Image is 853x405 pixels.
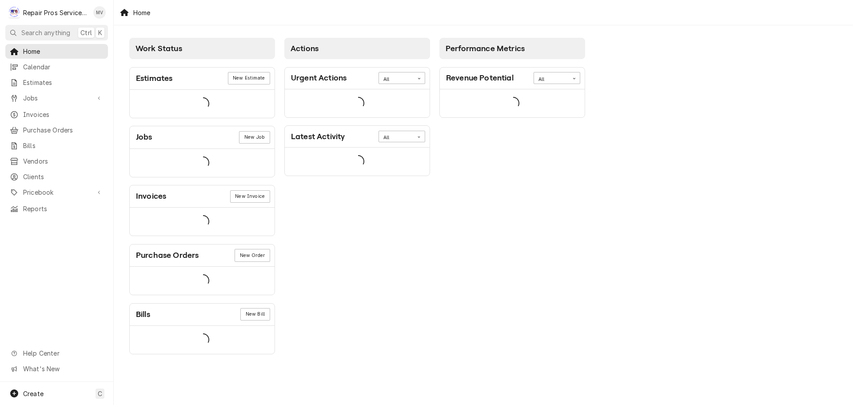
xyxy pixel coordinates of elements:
[240,308,270,321] a: New Bill
[5,201,108,216] a: Reports
[125,33,280,359] div: Card Column: Work Status
[383,76,409,83] div: All
[129,303,275,354] div: Card: Bills
[23,78,104,87] span: Estimates
[93,6,106,19] div: MV
[439,59,585,152] div: Card Column Content
[285,68,430,89] div: Card Header
[5,60,108,74] a: Calendar
[130,90,275,118] div: Card Data
[130,326,275,354] div: Card Data
[5,154,108,168] a: Vendors
[379,72,425,84] div: Card Data Filter Control
[285,89,430,117] div: Card Data
[129,185,275,236] div: Card: Invoices
[291,72,347,84] div: Card Title
[383,134,409,141] div: All
[439,38,585,59] div: Card Column Header
[8,6,20,19] div: Repair Pros Services Inc's Avatar
[23,390,44,397] span: Create
[197,330,209,349] span: Loading...
[235,249,270,261] a: New Order
[5,169,108,184] a: Clients
[538,76,564,83] div: All
[23,93,90,103] span: Jobs
[284,38,430,59] div: Card Column Header
[136,249,199,261] div: Card Title
[439,67,585,118] div: Card: Revenue Potential
[5,185,108,200] a: Go to Pricebook
[291,44,319,53] span: Actions
[130,208,275,236] div: Card Data
[129,59,275,354] div: Card Column Content
[352,152,364,171] span: Loading...
[197,94,209,113] span: Loading...
[197,213,209,231] span: Loading...
[285,148,430,176] div: Card Data
[130,68,275,90] div: Card Header
[93,6,106,19] div: Mindy Volker's Avatar
[136,131,152,143] div: Card Title
[114,25,853,370] div: Dashboard
[80,28,92,37] span: Ctrl
[284,59,430,176] div: Card Column Content
[239,131,270,144] a: New Job
[136,309,150,321] div: Card Title
[197,153,209,172] span: Loading...
[5,25,108,40] button: Search anythingCtrlK
[230,190,270,203] div: Card Link Button
[230,190,270,203] a: New Invoice
[5,138,108,153] a: Bills
[23,8,88,17] div: Repair Pros Services Inc
[239,131,270,144] div: Card Link Button
[228,72,270,84] div: Card Link Button
[98,389,102,398] span: C
[136,190,166,202] div: Card Title
[130,245,275,267] div: Card Header
[379,131,425,142] div: Card Data Filter Control
[534,72,580,84] div: Card Data Filter Control
[285,126,430,148] div: Card Header
[5,361,108,376] a: Go to What's New
[136,72,172,84] div: Card Title
[98,28,102,37] span: K
[129,67,275,118] div: Card: Estimates
[5,123,108,137] a: Purchase Orders
[5,346,108,361] a: Go to Help Center
[5,44,108,59] a: Home
[240,308,270,321] div: Card Link Button
[130,304,275,326] div: Card Header
[130,185,275,208] div: Card Header
[284,125,430,176] div: Card: Latest Activity
[5,107,108,122] a: Invoices
[23,141,104,150] span: Bills
[446,44,525,53] span: Performance Metrics
[507,94,519,112] span: Loading...
[440,89,585,117] div: Card Data
[23,364,103,373] span: What's New
[23,110,104,119] span: Invoices
[228,72,270,84] a: New Estimate
[352,94,364,112] span: Loading...
[435,33,590,359] div: Card Column: Performance Metrics
[284,67,430,118] div: Card: Urgent Actions
[23,172,104,181] span: Clients
[23,47,104,56] span: Home
[23,349,103,358] span: Help Center
[21,28,70,37] span: Search anything
[129,244,275,295] div: Card: Purchase Orders
[446,72,514,84] div: Card Title
[130,267,275,295] div: Card Data
[291,131,345,143] div: Card Title
[23,156,104,166] span: Vendors
[23,188,90,197] span: Pricebook
[136,44,182,53] span: Work Status
[5,91,108,105] a: Go to Jobs
[129,126,275,177] div: Card: Jobs
[130,149,275,177] div: Card Data
[129,38,275,59] div: Card Column Header
[23,62,104,72] span: Calendar
[440,68,585,89] div: Card Header
[8,6,20,19] div: R
[235,249,270,261] div: Card Link Button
